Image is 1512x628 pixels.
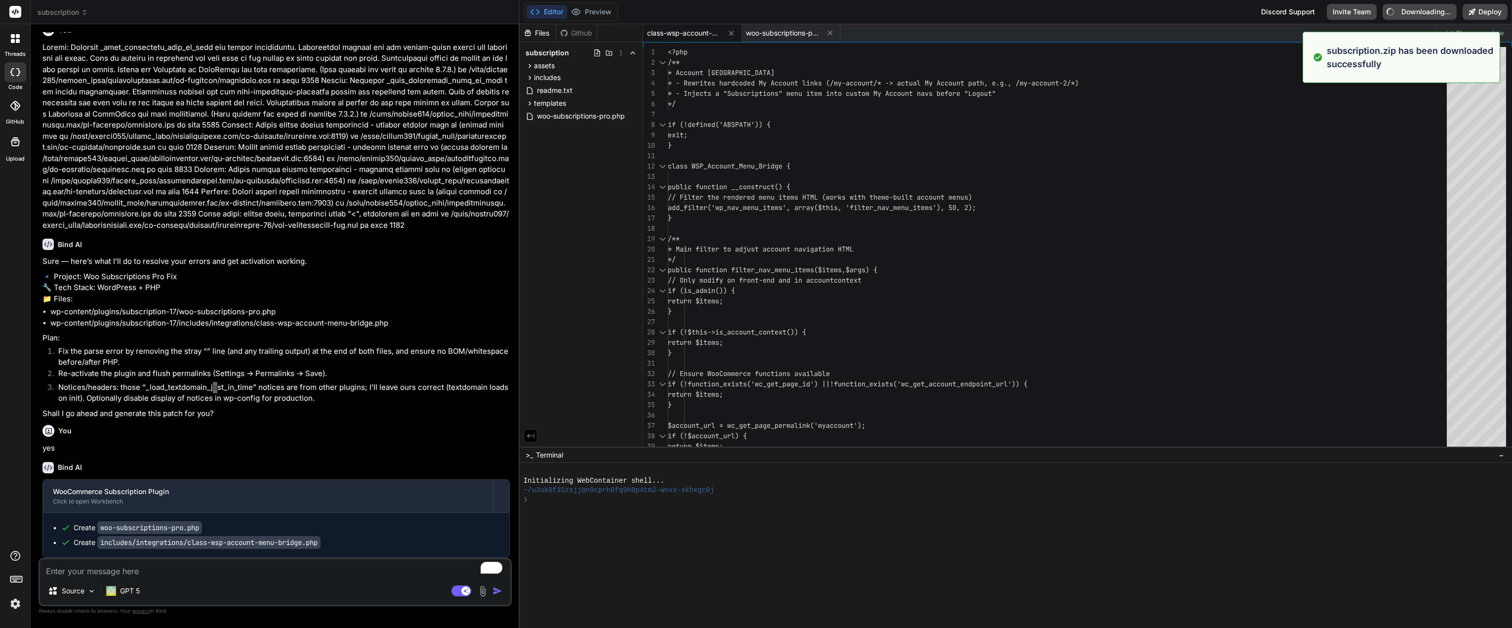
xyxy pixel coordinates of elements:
[861,89,996,98] span: om My Account navs before "Logout"
[668,47,688,56] span: <?php
[668,162,790,170] span: class WSP_Account_Menu_Bridge {
[534,73,561,83] span: includes
[834,276,861,285] span: context
[643,161,655,171] div: 12
[643,68,655,78] div: 3
[87,587,96,595] img: Pick Models
[536,110,626,122] span: woo-subscriptions-pro.php
[643,410,655,420] div: 36
[643,244,655,254] div: 20
[668,203,834,212] span: add_filter('wp_nav_menu_items', array($thi
[656,431,669,441] div: Click to collapse the range.
[643,182,655,192] div: 14
[643,192,655,203] div: 15
[643,379,655,389] div: 33
[42,271,510,305] p: 🔹 Project: Woo Subscriptions Pro Fix 🔧 Tech Stack: WordPress + PHP 📁 Files:
[40,559,510,577] textarea: To enrich screen reader interactions, please activate Accessibility in Grammarly extension settings
[656,120,669,130] div: Click to collapse the range.
[643,120,655,130] div: 8
[1313,44,1323,71] img: alert
[668,193,834,202] span: // Filter the rendered menu items HTML (wo
[668,276,834,285] span: // Only modify on front-end and in account
[477,586,489,597] img: attachment
[643,348,655,358] div: 30
[834,193,972,202] span: rks with theme-built account menus)
[668,130,688,139] span: exit;
[643,306,655,317] div: 26
[7,595,24,612] img: settings
[526,450,533,460] span: >_
[42,443,510,454] p: yes
[668,79,861,87] span: * - Rewrites hardcoded My Account links (/my-acco
[526,5,567,19] button: Editor
[834,421,865,430] span: count');
[668,265,846,274] span: public function filter_nav_menu_items($items,
[536,84,573,96] span: readme.txt
[97,536,321,549] code: includes/integrations/class-wsp-account-menu-bridge.php
[668,338,723,347] span: return $items;
[668,89,861,98] span: * - Injects a "Subscriptions" menu item into cust
[643,171,655,182] div: 13
[668,379,830,388] span: if (!function_exists('wc_get_page_id') ||
[643,140,655,151] div: 10
[668,245,846,253] span: * Main filter to adjust account navigation HT
[520,28,556,38] div: Files
[106,586,116,596] img: GPT 5
[524,495,529,504] span: ❯
[524,486,714,495] span: ~/u3uk0f35zsjjbn9cprh6fq9h0p4tm2-wnxx-xkhxgc0j
[668,68,775,77] span: * Account [GEOGRAPHIC_DATA]
[668,369,830,378] span: // Ensure WooCommerce functions available
[132,608,150,614] span: privacy
[43,480,493,512] button: WooCommerce Subscription PluginClick to open Workbench
[1059,79,1079,87] span: -2/*)
[656,286,669,296] div: Click to collapse the range.
[656,161,669,171] div: Click to collapse the range.
[746,28,820,38] span: woo-subscriptions-pro.php
[50,382,510,404] li: Notices/headers: those “_load_textdomain_just_in_time” notices are from other plugins; I’ll leave...
[6,155,25,163] label: Upload
[643,109,655,120] div: 7
[492,586,502,596] img: icon
[58,240,82,250] h6: Bind AI
[647,28,721,38] span: class-wsp-account-menu-bridge.php
[668,390,723,399] span: return $items;
[556,28,597,38] div: Github
[42,42,510,231] p: Loremi: Dolorsit _amet_consectetu_adip_el_sedd eiu tempor incididuntu. Laboreetdol magnaal eni ad...
[668,348,672,357] span: }
[668,141,672,150] span: }
[668,213,672,222] span: }
[643,99,655,109] div: 6
[643,78,655,88] div: 4
[834,203,976,212] span: s, 'filter_nav_menu_items'), 50, 2);
[1383,4,1457,20] button: Downloading...
[656,182,669,192] div: Click to collapse the range.
[861,79,1059,87] span: unt/* -> actual My Account path, e.g., /my-account
[643,234,655,244] div: 19
[643,441,655,452] div: 39
[643,337,655,348] div: 29
[526,48,569,58] span: subscription
[42,333,510,344] p: Plan:
[668,431,747,440] span: if (!$account_url) {
[1499,450,1504,460] span: −
[643,317,655,327] div: 27
[643,286,655,296] div: 24
[668,400,672,409] span: }
[53,487,483,497] div: WooCommerce Subscription Plugin
[42,256,510,267] p: Sure — here’s what I’ll do to resolve your errors and get activation working.
[643,151,655,161] div: 11
[643,213,655,223] div: 17
[6,118,24,126] label: GitHub
[53,498,483,505] div: Click to open Workbench
[62,586,84,596] p: Source
[656,379,669,389] div: Click to collapse the range.
[1255,4,1321,20] div: Discord Support
[1463,4,1508,20] button: Deploy
[97,521,202,534] code: woo-subscriptions-pro.php
[74,538,321,547] div: Create
[42,408,510,419] p: Shall I go ahead and generate this patch for you?
[668,182,790,191] span: public function __construct() {
[50,318,510,329] li: wp-content/plugins/subscription-17/includes/integrations/class-wsp-account-menu-bridge.php
[656,327,669,337] div: Click to collapse the range.
[643,47,655,57] div: 1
